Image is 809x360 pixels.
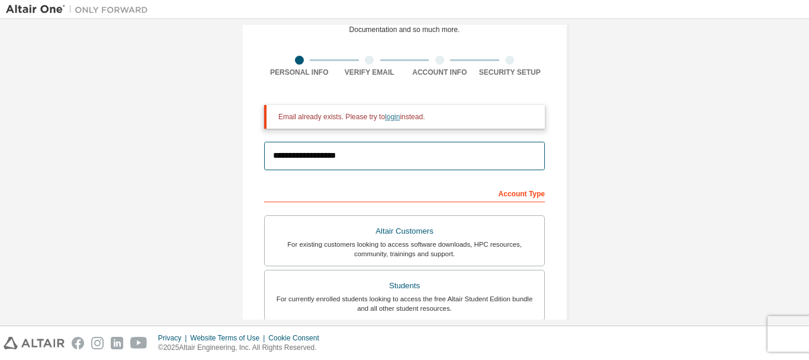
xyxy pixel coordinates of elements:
div: Personal Info [264,68,335,77]
div: For currently enrolled students looking to access the free Altair Student Edition bundle and all ... [272,294,537,313]
div: Account Type [264,183,545,202]
p: © 2025 Altair Engineering, Inc. All Rights Reserved. [158,343,326,353]
div: For existing customers looking to access software downloads, HPC resources, community, trainings ... [272,240,537,259]
img: linkedin.svg [111,337,123,349]
img: instagram.svg [91,337,104,349]
div: Altair Customers [272,223,537,240]
a: login [385,113,400,121]
div: Cookie Consent [268,333,326,343]
div: Account Info [404,68,475,77]
div: Verify Email [335,68,405,77]
img: youtube.svg [130,337,147,349]
img: facebook.svg [72,337,84,349]
div: For Free Trials, Licenses, Downloads, Learning & Documentation and so much more. [327,15,483,34]
div: Email already exists. Please try to instead. [278,112,535,122]
div: Security Setup [475,68,545,77]
div: Privacy [158,333,190,343]
div: Students [272,278,537,294]
div: Website Terms of Use [190,333,268,343]
img: altair_logo.svg [4,337,65,349]
img: Altair One [6,4,154,15]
